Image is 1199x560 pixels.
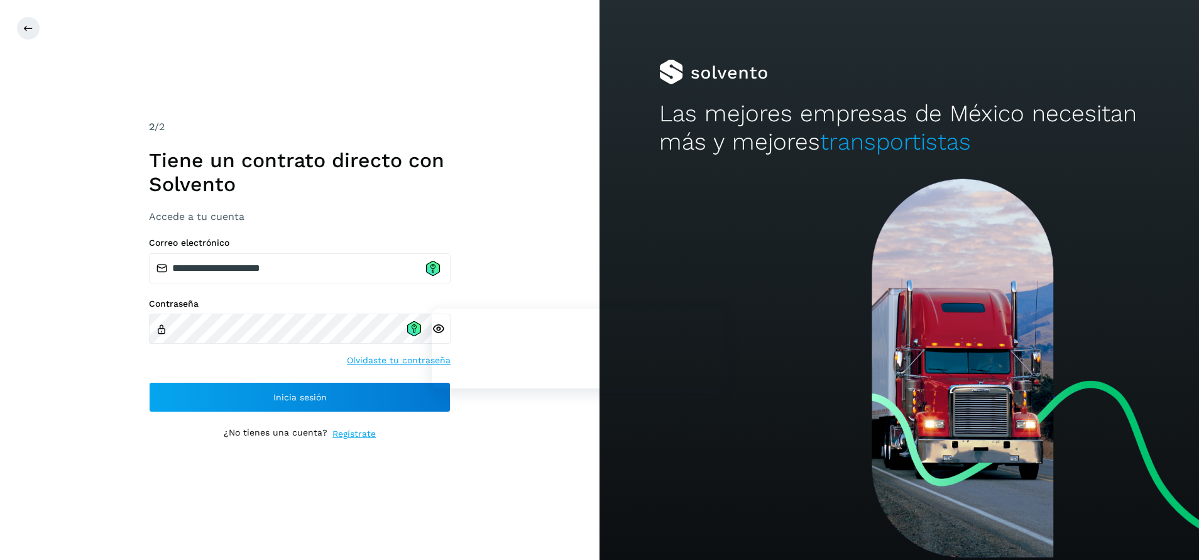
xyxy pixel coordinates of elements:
[149,119,451,135] div: /2
[659,100,1139,156] h2: Las mejores empresas de México necesitan más y mejores
[273,393,327,402] span: Inicia sesión
[149,148,451,197] h1: Tiene un contrato directo con Solvento
[820,128,971,155] span: transportistas
[224,427,327,441] p: ¿No tienes una cuenta?
[332,427,376,441] a: Regístrate
[149,382,451,412] button: Inicia sesión
[149,121,155,133] span: 2
[149,299,451,309] label: Contraseña
[149,238,451,248] label: Correo electrónico
[347,354,451,367] a: Olvidaste tu contraseña
[149,211,451,222] h3: Accede a tu cuenta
